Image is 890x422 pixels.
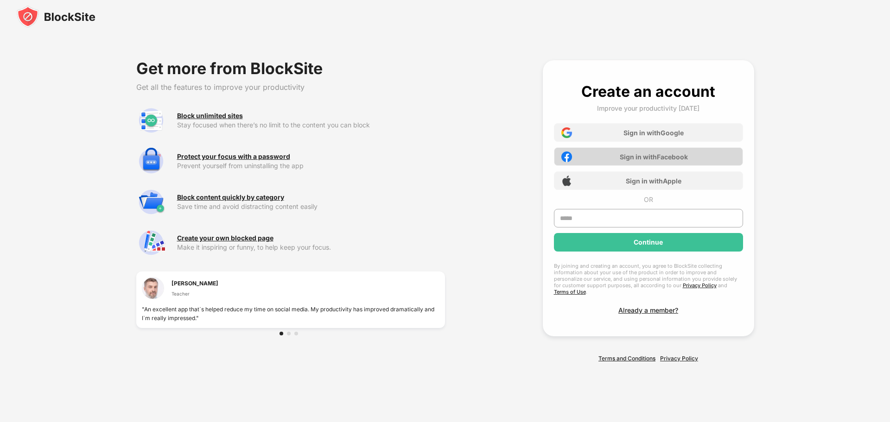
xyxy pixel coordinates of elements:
div: Sign in with Facebook [620,153,688,161]
div: Block content quickly by category [177,194,284,201]
div: Get more from BlockSite [136,60,445,77]
div: Get all the features to improve your productivity [136,82,445,92]
a: Terms and Conditions [598,355,655,362]
img: apple-icon.png [561,176,572,186]
img: premium-customize-block-page.svg [136,228,166,258]
div: Sign in with Google [623,129,684,137]
a: Terms of Use [554,289,586,295]
img: facebook-icon.png [561,151,572,162]
img: premium-unlimited-blocklist.svg [136,106,166,135]
img: google-icon.png [561,127,572,138]
a: Privacy Policy [660,355,698,362]
img: premium-password-protection.svg [136,146,166,176]
img: blocksite-icon-black.svg [17,6,95,28]
div: Sign in with Apple [626,177,681,185]
div: Create your own blocked page [177,234,273,242]
div: "An excellent app that`s helped reduce my time on social media. My productivity has improved dram... [142,305,440,322]
img: testimonial-1.jpg [142,277,164,299]
div: Prevent yourself from uninstalling the app [177,162,445,170]
div: Create an account [581,82,715,101]
div: Block unlimited sites [177,112,243,120]
div: Improve your productivity [DATE] [597,104,699,112]
div: By joining and creating an account, you agree to BlockSite collecting information about your use ... [554,263,743,295]
div: Stay focused when there’s no limit to the content you can block [177,121,445,129]
div: [PERSON_NAME] [172,279,218,288]
a: Privacy Policy [683,282,717,289]
div: Protect your focus with a password [177,153,290,160]
img: premium-category.svg [136,187,166,217]
div: Already a member? [618,306,678,314]
div: Continue [634,239,663,246]
div: OR [644,195,653,203]
div: Save time and avoid distracting content easily [177,203,445,210]
div: Teacher [172,290,218,297]
div: Make it inspiring or funny, to help keep your focus. [177,244,445,251]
